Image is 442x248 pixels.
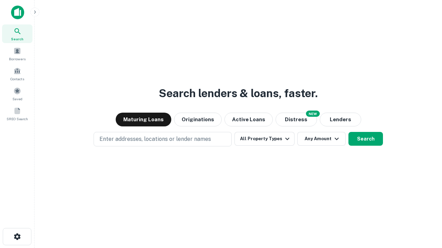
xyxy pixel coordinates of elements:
[348,132,383,146] button: Search
[2,64,32,83] a: Contacts
[224,113,273,126] button: Active Loans
[2,24,32,43] a: Search
[9,56,26,62] span: Borrowers
[234,132,295,146] button: All Property Types
[306,111,320,117] div: NEW
[94,132,232,146] button: Enter addresses, locations or lender names
[2,104,32,123] a: SREO Search
[10,76,24,82] span: Contacts
[320,113,361,126] button: Lenders
[159,85,318,102] h3: Search lenders & loans, faster.
[7,116,28,122] span: SREO Search
[2,84,32,103] a: Saved
[2,44,32,63] a: Borrowers
[99,135,211,143] p: Enter addresses, locations or lender names
[276,113,317,126] button: Search distressed loans with lien and other non-mortgage details.
[174,113,222,126] button: Originations
[407,193,442,226] iframe: Chat Widget
[11,6,24,19] img: capitalize-icon.png
[12,96,22,102] span: Saved
[116,113,171,126] button: Maturing Loans
[297,132,346,146] button: Any Amount
[11,36,23,42] span: Search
